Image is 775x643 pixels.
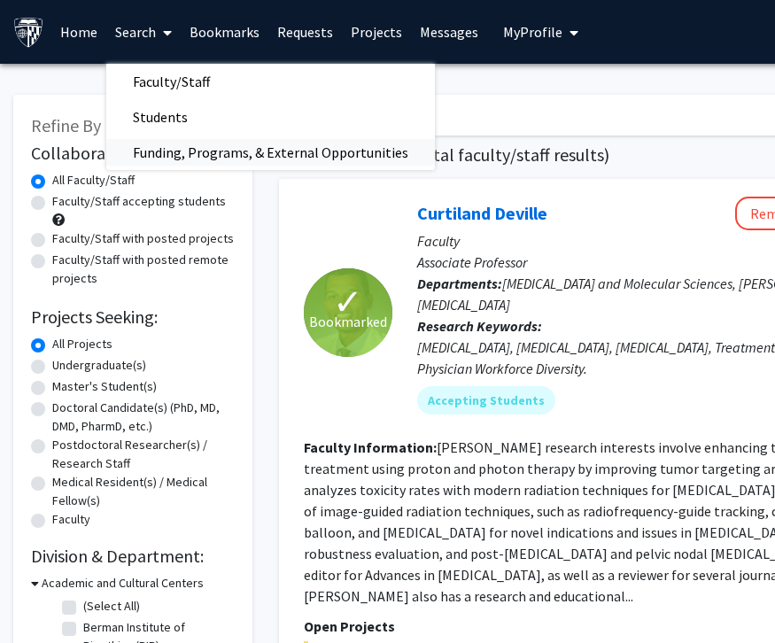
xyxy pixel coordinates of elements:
[52,356,146,375] label: Undergraduate(s)
[106,135,435,170] span: Funding, Programs, & External Opportunities
[268,1,342,63] a: Requests
[52,436,235,473] label: Postdoctoral Researcher(s) / Research Staff
[333,293,363,311] span: ✓
[52,473,235,510] label: Medical Resident(s) / Medical Fellow(s)
[83,597,140,616] label: (Select All)
[417,317,542,335] b: Research Keywords:
[42,574,204,593] h3: Academic and Cultural Centers
[106,139,435,166] a: Funding, Programs, & External Opportunities
[13,17,44,48] img: Johns Hopkins University Logo
[417,386,555,414] mat-chip: Accepting Students
[106,1,181,63] a: Search
[304,438,437,456] b: Faculty Information:
[31,546,235,567] h2: Division & Department:
[31,306,235,328] h2: Projects Seeking:
[52,335,112,353] label: All Projects
[411,1,487,63] a: Messages
[181,1,268,63] a: Bookmarks
[52,229,234,248] label: Faculty/Staff with posted projects
[31,143,235,164] h2: Collaboration Status:
[52,377,157,396] label: Master's Student(s)
[51,1,106,63] a: Home
[31,114,101,136] span: Refine By
[700,563,762,630] iframe: Chat
[52,251,235,288] label: Faculty/Staff with posted remote projects
[106,99,214,135] span: Students
[106,64,236,99] span: Faculty/Staff
[417,202,547,224] a: Curtiland Deville
[52,510,90,529] label: Faculty
[309,311,387,332] span: Bookmarked
[52,399,235,436] label: Doctoral Candidate(s) (PhD, MD, DMD, PharmD, etc.)
[52,192,226,211] label: Faculty/Staff accepting students
[106,104,435,130] a: Students
[417,275,502,292] b: Departments:
[52,171,135,190] label: All Faculty/Staff
[106,68,435,95] a: Faculty/Staff
[503,23,562,41] span: My Profile
[342,1,411,63] a: Projects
